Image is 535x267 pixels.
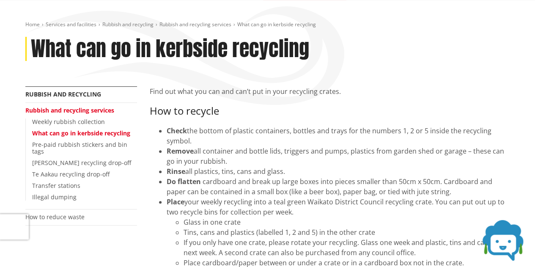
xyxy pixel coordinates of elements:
a: Home [25,21,40,28]
li: Tins, cans and plastics (labelled 1, 2 and 5) in the other crate [184,227,510,237]
a: Pre-paid rubbish stickers and bin tags [32,140,127,156]
h3: How to recycle [150,105,510,117]
a: Transfer stations [32,182,80,190]
a: What can go in kerbside recycling [32,129,130,137]
a: Te Aakau recycling drop-off [32,170,110,178]
div: all plastics, tins, cans and glass. [167,166,510,176]
a: Rubbish and recycling services [25,106,114,114]
a: Rubbish and recycling services [159,21,231,28]
div: all container and bottle lids, triggers and pumps, plastics from garden shed or garage – these ca... [167,146,510,166]
strong: Remove [167,146,194,156]
p: Find out what you can and can’t put in your recycling crates. [150,86,510,96]
a: Rubbish and recycling [102,21,154,28]
a: Illegal dumping [32,193,77,201]
nav: breadcrumb [25,21,510,28]
h1: What can go in kerbside recycling [31,37,309,61]
div: the bottom of plastic containers, bottles and trays for the numbers 1, 2 or 5 inside the recyclin... [167,126,510,146]
a: Rubbish and recycling [25,90,101,98]
span: What can go in kerbside recycling [237,21,316,28]
a: Services and facilities [46,21,96,28]
strong: Place [167,197,184,206]
a: How to reduce waste [25,213,85,221]
a: Weekly rubbish collection [32,118,105,126]
a: [PERSON_NAME] recycling drop-off [32,159,131,167]
strong: Check [167,126,187,135]
li: If you only have one crate, please rotate your recycling. Glass one week and plastic, tins and ca... [184,237,510,258]
strong: Do flatten [167,177,201,186]
li: Glass in one crate [184,217,510,227]
span: cardboard and break up large boxes into pieces smaller than 50cm x 50cm. Cardboard and paper can ... [167,177,492,196]
strong: Rinse [167,167,185,176]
